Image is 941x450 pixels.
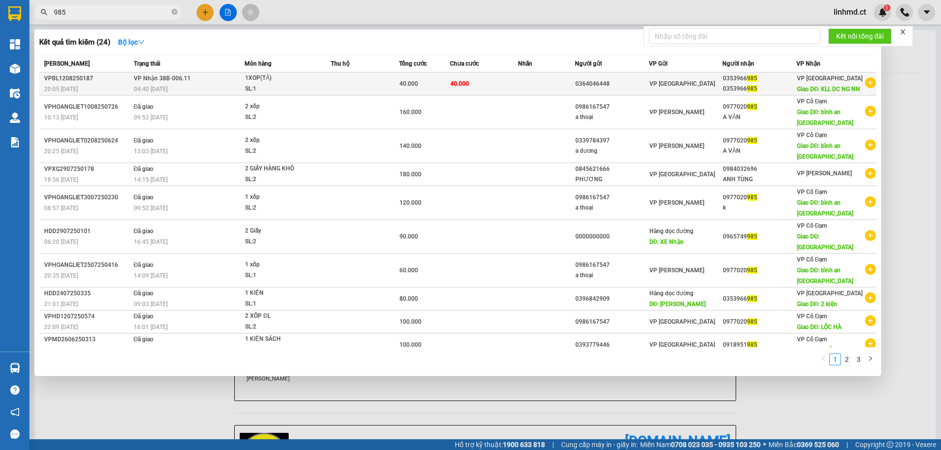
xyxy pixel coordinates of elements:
[575,112,648,122] div: a thoại
[841,354,853,365] li: 2
[865,315,876,326] span: plus-circle
[797,98,827,105] span: VP Cổ Đạm
[245,270,319,281] div: SL: 1
[867,355,873,361] span: right
[723,112,796,122] div: A VĂN
[12,71,146,104] b: GỬI : VP [GEOGRAPHIC_DATA]
[865,230,876,241] span: plus-circle
[575,317,648,327] div: 0986167547
[722,60,754,67] span: Người nhận
[245,260,319,270] div: 1 xốp
[797,142,853,160] span: Giao DĐ: bình an [GEOGRAPHIC_DATA]
[44,136,131,146] div: VPHOANGLIET0208250624
[575,164,648,174] div: 0845621666
[797,199,853,217] span: Giao DĐ: bình an [GEOGRAPHIC_DATA]
[134,60,160,67] span: Trạng thái
[44,260,131,270] div: VPHOANGLIET2507250416
[723,84,796,94] div: 0353966
[44,226,131,237] div: HDD2907250101
[797,86,861,93] span: Giao DĐ: KLL DC NG NN
[44,238,78,245] span: 06:20 [DATE]
[399,142,421,149] span: 140.000
[865,168,876,179] span: plus-circle
[723,102,796,112] div: 0977020
[10,64,20,74] img: warehouse-icon
[44,60,90,67] span: [PERSON_NAME]
[10,137,20,147] img: solution-icon
[865,338,876,349] span: plus-circle
[649,290,694,297] span: Hàng dọc đường
[134,336,154,343] span: Đã giao
[134,205,168,212] span: 09:52 [DATE]
[865,354,876,365] li: Next Page
[797,75,863,82] span: VP [GEOGRAPHIC_DATA]
[797,109,853,126] span: Giao DĐ: bình an [GEOGRAPHIC_DATA]
[134,347,168,354] span: 14:38 [DATE]
[796,60,820,67] span: VP Nhận
[723,174,796,185] div: ANH TÙNG
[723,203,796,213] div: k
[797,347,847,354] span: Giao DĐ: XUÂN AN
[865,292,876,303] span: plus-circle
[245,112,319,123] div: SL: 2
[797,132,827,139] span: VP Cổ Đạm
[649,199,704,206] span: VP [PERSON_NAME]
[39,37,110,47] h3: Kết quả tìm kiếm ( 24 )
[865,354,876,365] button: right
[853,354,865,365] li: 3
[797,267,853,284] span: Giao DĐ: bình an [GEOGRAPHIC_DATA]
[797,189,827,195] span: VP Cổ Đạm
[10,407,20,417] span: notification
[134,238,168,245] span: 16:45 [DATE]
[899,28,906,35] span: close
[92,24,410,36] li: Cổ Đạm, xã [GEOGRAPHIC_DATA], [GEOGRAPHIC_DATA]
[747,267,757,274] span: 985
[134,290,154,297] span: Đã giao
[649,142,704,149] span: VP [PERSON_NAME]
[44,164,131,174] div: VPXG2907250178
[649,28,820,44] input: Nhập số tổng đài
[747,295,757,302] span: 985
[44,86,78,93] span: 20:05 [DATE]
[10,385,20,395] span: question-circle
[10,88,20,98] img: warehouse-icon
[134,148,168,155] span: 13:03 [DATE]
[134,261,154,268] span: Đã giao
[245,334,319,345] div: 1 KIỆN SÁCH
[10,113,20,123] img: warehouse-icon
[172,8,177,17] span: close-circle
[575,340,648,350] div: 0393779446
[575,136,648,146] div: 0339784397
[134,114,168,121] span: 09:53 [DATE]
[44,102,131,112] div: VPHOANGLIET1008250726
[134,194,154,201] span: Đã giao
[747,194,757,201] span: 985
[723,192,796,203] div: 0977020
[44,114,78,121] span: 10:13 [DATE]
[797,233,853,251] span: Giao DĐ: [GEOGRAPHIC_DATA]
[747,85,757,92] span: 985
[44,205,78,212] span: 08:57 [DATE]
[575,203,648,213] div: a thoại
[134,272,168,279] span: 14:09 [DATE]
[44,334,131,345] div: VPMD2606250313
[747,75,757,82] span: 985
[54,7,170,18] input: Tìm tên, số ĐT hoặc mã đơn
[649,80,715,87] span: VP [GEOGRAPHIC_DATA]
[723,136,796,146] div: 0977020
[245,164,319,174] div: 2 GIẤY HÀNG KHÔ
[747,233,757,240] span: 985
[44,148,78,155] span: 20:25 [DATE]
[828,28,891,44] button: Kết nối tổng đài
[817,354,829,365] li: Previous Page
[245,60,272,67] span: Món hàng
[797,256,827,263] span: VP Cổ Đạm
[575,79,648,89] div: 0364046448
[134,137,154,144] span: Đã giao
[649,228,694,235] span: Hàng dọc đường
[245,135,319,146] div: 2 xốp
[172,9,177,15] span: close-circle
[118,38,145,46] strong: Bộ lọc
[747,341,757,348] span: 985
[44,324,78,331] span: 22:09 [DATE]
